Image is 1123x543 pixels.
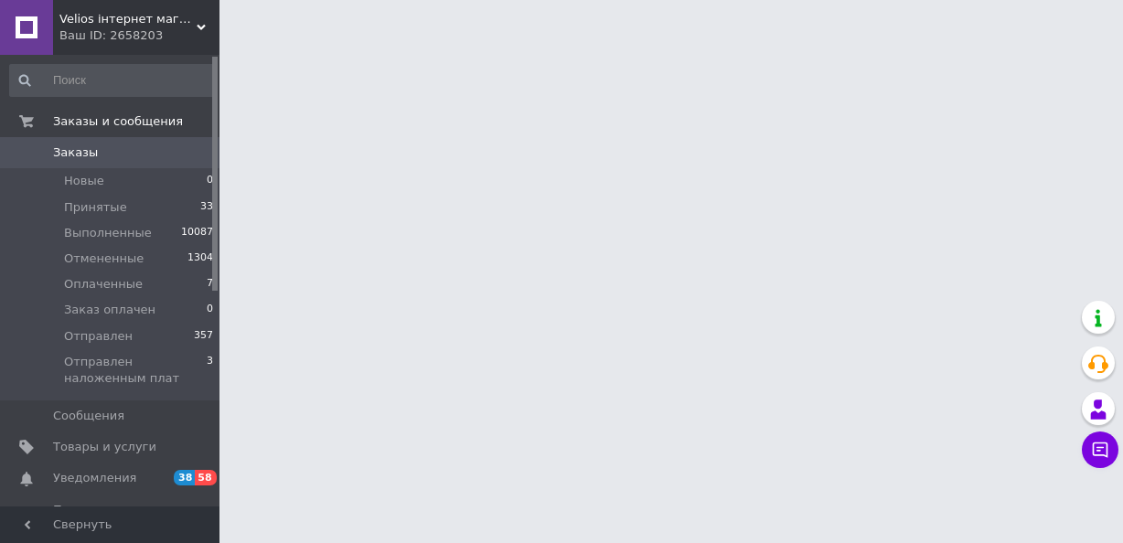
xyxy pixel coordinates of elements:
span: Заказы [53,144,98,161]
span: Выполненные [64,225,152,241]
span: Заказ оплачен [64,302,155,318]
span: 0 [207,302,213,318]
span: Показатели работы компании [53,502,169,535]
span: Отправлен [64,328,133,345]
span: 58 [195,470,216,485]
span: 0 [207,173,213,189]
span: Оплаченные [64,276,143,293]
span: 33 [200,199,213,216]
span: 38 [174,470,195,485]
span: Уведомления [53,470,136,486]
span: Заказы и сообщения [53,113,183,130]
span: Velios інтернет магазин нижньої білизни [59,11,197,27]
span: 7 [207,276,213,293]
div: Ваш ID: 2658203 [59,27,219,44]
span: 357 [194,328,213,345]
span: 1304 [187,250,213,267]
span: 3 [207,354,213,387]
button: Чат с покупателем [1082,431,1118,468]
span: Товары и услуги [53,439,156,455]
input: Поиск [9,64,215,97]
span: Отправлен наложенным плат [64,354,207,387]
span: 10087 [181,225,213,241]
span: Новые [64,173,104,189]
span: Принятые [64,199,127,216]
span: Отмененные [64,250,144,267]
span: Сообщения [53,408,124,424]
